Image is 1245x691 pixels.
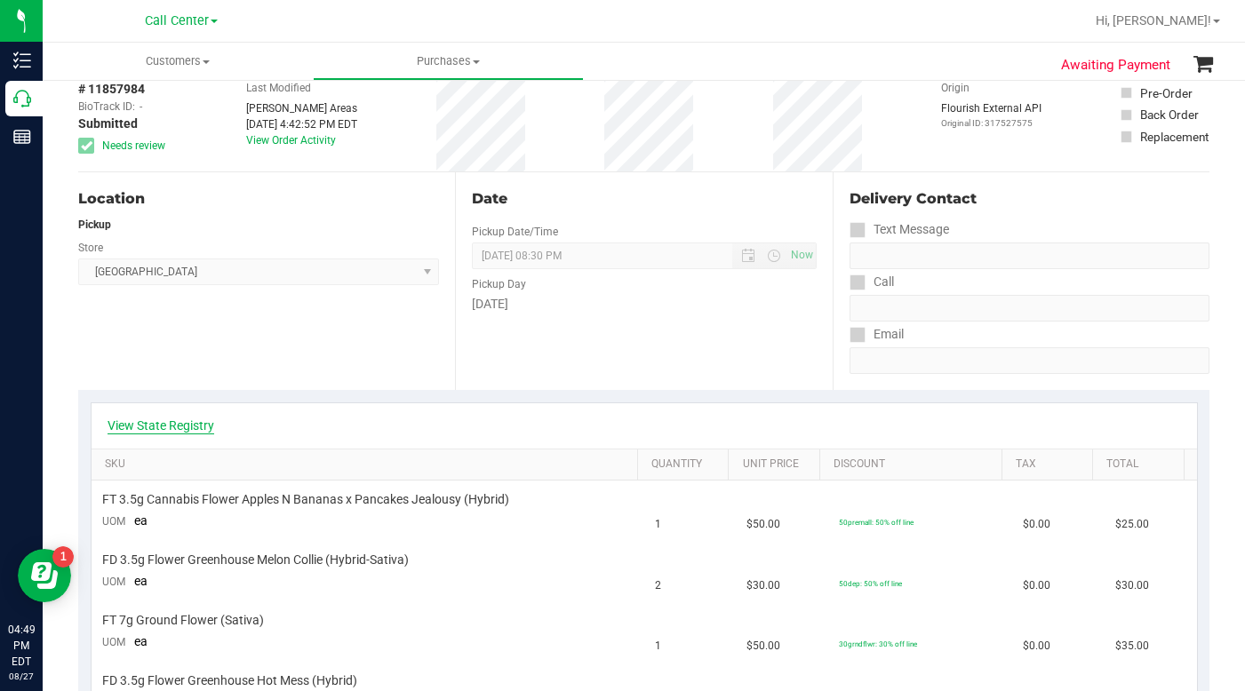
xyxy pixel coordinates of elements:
span: $50.00 [746,638,780,655]
span: Needs review [102,138,165,154]
span: - [140,99,142,115]
span: BioTrack ID: [78,99,135,115]
div: [DATE] [472,295,816,314]
a: Discount [834,457,994,472]
span: ea [134,574,148,588]
span: $35.00 [1115,638,1149,655]
span: UOM [102,636,125,648]
span: 1 [655,638,661,655]
a: Tax [1016,457,1086,472]
div: Replacement [1140,128,1209,146]
a: Unit Price [743,457,813,472]
span: Awaiting Payment [1061,55,1170,75]
a: Purchases [313,43,583,80]
span: 50premall: 50% off line [839,518,914,527]
span: Submitted [78,115,138,133]
input: Format: (999) 999-9999 [850,295,1209,322]
span: FT 7g Ground Flower (Sativa) [102,612,264,629]
span: Customers [43,53,313,69]
iframe: Resource center [18,549,71,602]
span: $0.00 [1023,516,1050,533]
label: Store [78,240,103,256]
span: FT 3.5g Cannabis Flower Apples N Bananas x Pancakes Jealousy (Hybrid) [102,491,509,508]
a: View State Registry [108,417,214,434]
div: Flourish External API [941,100,1041,130]
span: ea [134,513,148,528]
span: FD 3.5g Flower Greenhouse Hot Mess (Hybrid) [102,672,357,689]
div: Pre-Order [1140,84,1193,102]
p: Original ID: 317527575 [941,116,1041,130]
span: UOM [102,515,125,528]
label: Pickup Day [472,276,526,292]
span: $0.00 [1023,638,1050,655]
div: Date [472,188,816,210]
span: $25.00 [1115,516,1149,533]
a: Total [1106,457,1177,472]
label: Last Modified [246,80,311,96]
label: Call [850,269,894,295]
div: [DATE] 4:42:52 PM EDT [246,116,357,132]
span: $0.00 [1023,577,1050,594]
div: Delivery Contact [850,188,1209,210]
p: 04:49 PM EDT [8,622,35,670]
span: $30.00 [746,577,780,594]
span: 30grndflwr: 30% off line [839,639,917,648]
span: 2 [655,577,661,594]
span: 1 [655,516,661,533]
span: Call Center [145,13,209,28]
label: Email [850,322,904,347]
span: $50.00 [746,516,780,533]
a: View Order Activity [246,134,336,147]
label: Text Message [850,217,949,242]
inline-svg: Reports [13,128,31,146]
span: ea [134,634,148,648]
p: 08/27 [8,670,35,683]
a: Customers [43,43,313,80]
span: UOM [102,576,125,588]
span: # 11857984 [78,80,145,99]
strong: Pickup [78,218,111,231]
span: 50dep: 50% off line [839,579,902,588]
label: Pickup Date/Time [472,224,558,240]
a: SKU [105,457,631,472]
div: [PERSON_NAME] Areas [246,100,357,116]
inline-svg: Inventory [13,52,31,69]
iframe: Resource center unread badge [52,546,74,568]
span: Purchases [314,53,582,69]
a: Quantity [651,457,722,472]
span: Hi, [PERSON_NAME]! [1096,13,1211,28]
div: Location [78,188,439,210]
input: Format: (999) 999-9999 [850,242,1209,269]
div: Back Order [1140,106,1199,123]
inline-svg: Call Center [13,90,31,107]
span: FD 3.5g Flower Greenhouse Melon Collie (Hybrid-Sativa) [102,552,409,568]
label: Origin [941,80,970,96]
span: $30.00 [1115,577,1149,594]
